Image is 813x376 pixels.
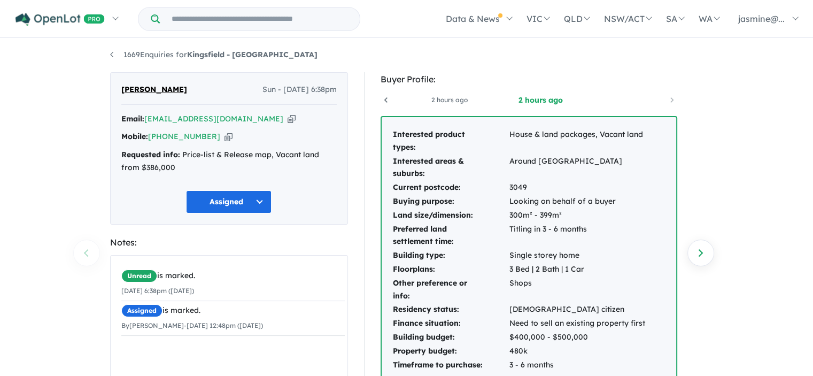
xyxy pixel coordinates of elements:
[392,331,509,344] td: Building budget:
[392,303,509,317] td: Residency status:
[121,83,187,96] span: [PERSON_NAME]
[509,155,646,181] td: Around [GEOGRAPHIC_DATA]
[148,132,220,141] a: [PHONE_NUMBER]
[509,277,646,303] td: Shops
[509,249,646,263] td: Single storey home
[187,50,318,59] strong: Kingsfield - [GEOGRAPHIC_DATA]
[509,331,646,344] td: $400,000 - $500,000
[392,181,509,195] td: Current postcode:
[121,304,162,317] span: Assigned
[509,303,646,317] td: [DEMOGRAPHIC_DATA] citizen
[509,358,646,372] td: 3 - 6 months
[121,132,148,141] strong: Mobile:
[121,150,180,159] strong: Requested info:
[509,222,646,249] td: Titling in 3 - 6 months
[509,263,646,277] td: 3 Bed | 2 Bath | 1 Car
[738,13,785,24] span: jasmine@...
[121,321,263,329] small: By [PERSON_NAME] - [DATE] 12:48pm ([DATE])
[110,50,318,59] a: 1669Enquiries forKingsfield - [GEOGRAPHIC_DATA]
[392,277,509,303] td: Other preference or info:
[509,195,646,209] td: Looking on behalf of a buyer
[392,358,509,372] td: Timeframe to purchase:
[509,209,646,222] td: 300m² - 399m²
[288,113,296,125] button: Copy
[392,263,509,277] td: Floorplans:
[509,181,646,195] td: 3049
[144,114,283,124] a: [EMAIL_ADDRESS][DOMAIN_NAME]
[392,195,509,209] td: Buying purpose:
[509,344,646,358] td: 480k
[392,344,509,358] td: Property budget:
[392,317,509,331] td: Finance situation:
[392,209,509,222] td: Land size/dimension:
[392,222,509,249] td: Preferred land settlement time:
[381,72,677,87] div: Buyer Profile:
[121,270,345,282] div: is marked.
[392,249,509,263] td: Building type:
[121,287,194,295] small: [DATE] 6:38pm ([DATE])
[392,128,509,155] td: Interested product types:
[110,235,348,250] div: Notes:
[121,304,345,317] div: is marked.
[262,83,337,96] span: Sun - [DATE] 6:38pm
[16,13,105,26] img: Openlot PRO Logo White
[121,149,337,174] div: Price-list & Release map, Vacant land from $386,000
[495,95,586,105] a: 2 hours ago
[121,114,144,124] strong: Email:
[110,49,703,62] nav: breadcrumb
[509,128,646,155] td: House & land packages, Vacant land
[224,131,233,142] button: Copy
[121,270,157,282] span: Unread
[509,317,646,331] td: Need to sell an existing property first
[392,155,509,181] td: Interested areas & suburbs:
[404,95,495,105] a: 2 hours ago
[162,7,358,30] input: Try estate name, suburb, builder or developer
[186,190,272,213] button: Assigned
